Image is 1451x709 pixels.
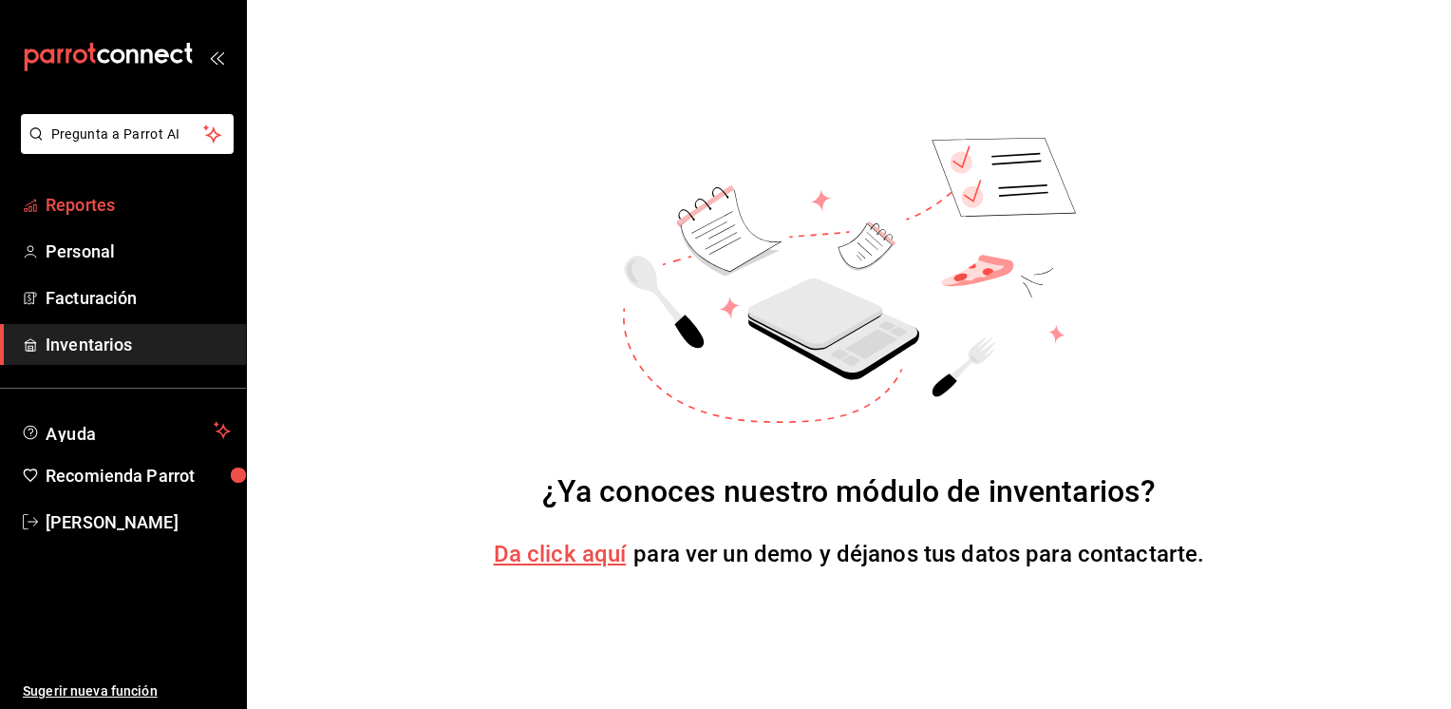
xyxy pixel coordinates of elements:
[13,138,234,158] a: Pregunta a Parrot AI
[46,192,231,218] span: Reportes
[542,469,1157,514] div: ¿Ya conoces nuestro módulo de inventarios?
[633,541,1204,567] span: para ver un demo y déjanos tus datos para contactarte.
[46,239,231,264] span: Personal
[46,463,231,489] span: Recomienda Parrot
[46,285,231,311] span: Facturación
[209,49,224,65] button: open_drawer_menu
[46,332,231,357] span: Inventarios
[21,114,234,154] button: Pregunta a Parrot AI
[46,419,206,442] span: Ayuda
[51,125,204,144] span: Pregunta a Parrot AI
[46,509,231,535] span: [PERSON_NAME]
[494,541,627,567] a: Da click aquí
[23,681,231,701] span: Sugerir nueva función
